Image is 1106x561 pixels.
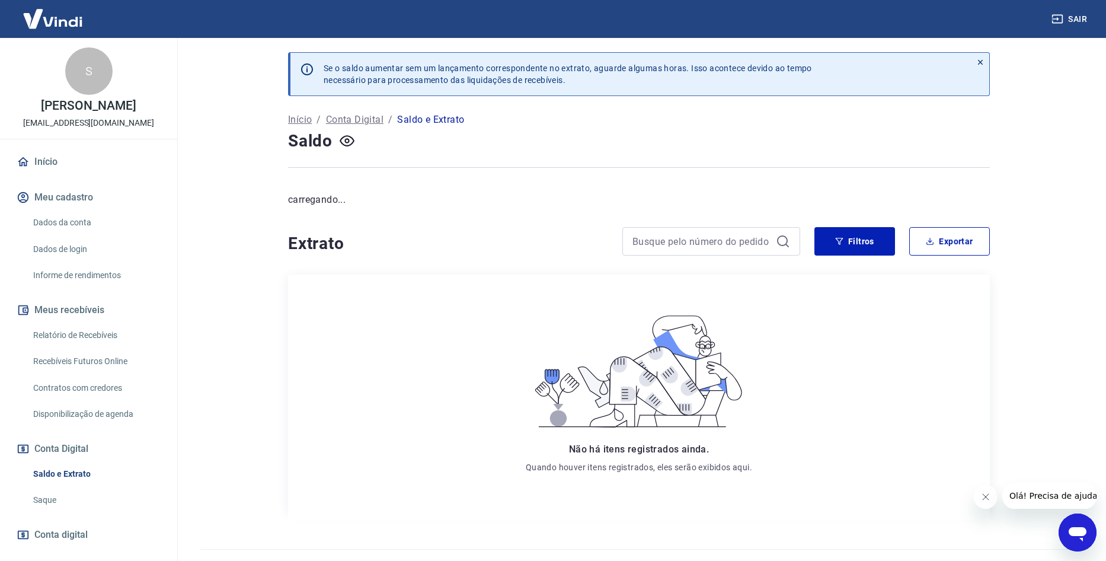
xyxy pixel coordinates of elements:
[288,193,990,207] p: carregando...
[397,113,464,127] p: Saldo e Extrato
[14,1,91,37] img: Vindi
[28,349,163,374] a: Recebíveis Futuros Online
[288,232,608,256] h4: Extrato
[569,444,709,455] span: Não há itens registrados ainda.
[14,297,163,323] button: Meus recebíveis
[14,149,163,175] a: Início
[28,402,163,426] a: Disponibilização de agenda
[28,488,163,512] a: Saque
[1002,483,1097,509] iframe: Mensagem da empresa
[23,117,154,129] p: [EMAIL_ADDRESS][DOMAIN_NAME]
[28,462,163,486] a: Saldo e Extrato
[28,211,163,235] a: Dados da conta
[28,237,163,262] a: Dados de login
[14,184,163,211] button: Meu cadastro
[324,62,812,86] p: Se o saldo aumentar sem um lançamento correspondente no extrato, aguarde algumas horas. Isso acon...
[28,376,163,400] a: Contratos com credores
[28,323,163,348] a: Relatório de Recebíveis
[1049,8,1092,30] button: Sair
[288,129,333,153] h4: Saldo
[1059,514,1097,552] iframe: Botão para abrir a janela de mensagens
[34,527,88,543] span: Conta digital
[288,113,312,127] a: Início
[632,232,771,250] input: Busque pelo número do pedido
[326,113,383,127] a: Conta Digital
[814,227,895,256] button: Filtros
[317,113,321,127] p: /
[41,100,136,112] p: [PERSON_NAME]
[974,485,998,509] iframe: Fechar mensagem
[65,47,113,95] div: S
[526,461,752,473] p: Quando houver itens registrados, eles serão exibidos aqui.
[14,436,163,462] button: Conta Digital
[14,522,163,548] a: Conta digital
[909,227,990,256] button: Exportar
[388,113,392,127] p: /
[28,263,163,288] a: Informe de rendimentos
[7,8,100,18] span: Olá! Precisa de ajuda?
